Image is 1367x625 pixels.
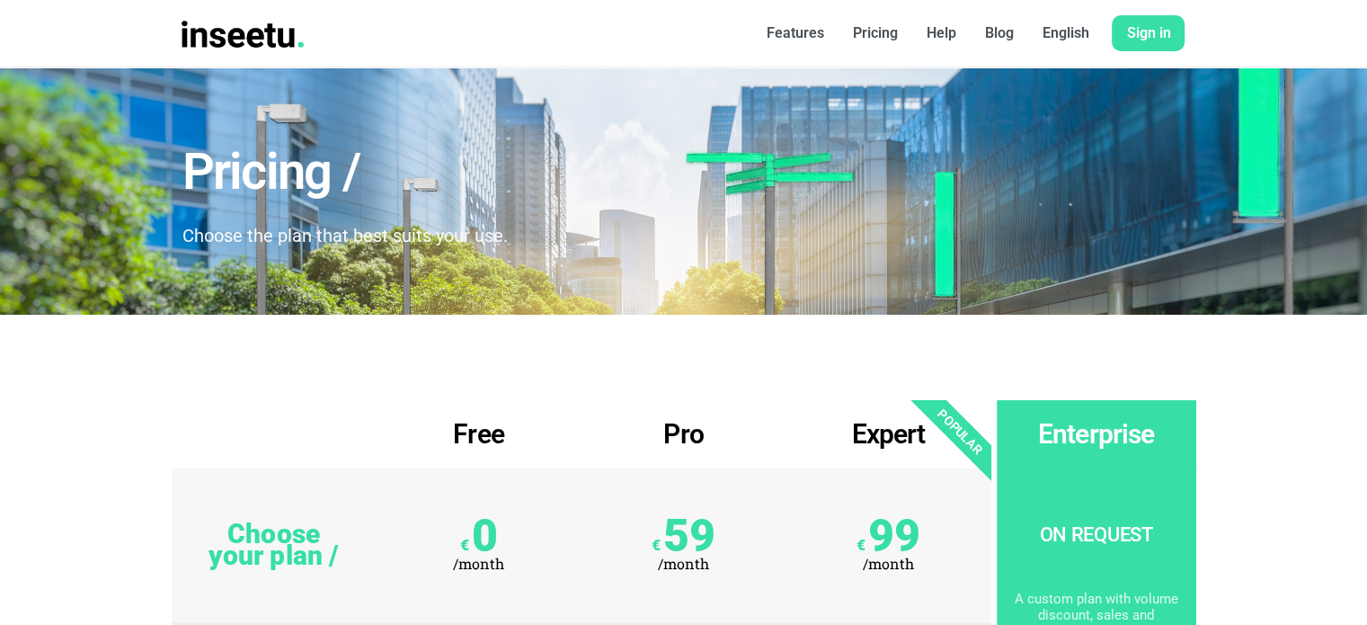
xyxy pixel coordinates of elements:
font: Help [926,24,955,41]
a: Features [751,15,838,51]
span: /month [658,554,709,573]
h2: Expert [786,418,991,451]
img: INSEETU [182,21,304,48]
font: Sign in [1126,24,1170,41]
a: Help [911,15,970,51]
a: English [1027,15,1103,51]
span: On request [1039,527,1152,543]
p: Choose the plan that best suits your use. [182,222,844,249]
span: 0 [472,518,498,554]
a: Blog [970,15,1027,51]
font: Blog [984,24,1013,41]
span: 99 [868,518,920,554]
span: Choose your plan / [209,523,339,567]
span: € [460,538,469,554]
span: 59 [663,518,715,554]
span: € [857,538,865,554]
h1: Pricing / [182,145,844,201]
span: /month [453,554,504,573]
span: € [652,538,661,554]
font: Pricing [852,24,897,41]
h2: Free [377,418,581,451]
h2: Pro [581,418,786,451]
span: /month [863,554,914,573]
div: Popular [856,327,1064,536]
h3: Enterprise [997,418,1196,451]
a: Sign in [1112,15,1185,51]
a: Pricing [838,15,911,51]
font: Features [766,24,823,41]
